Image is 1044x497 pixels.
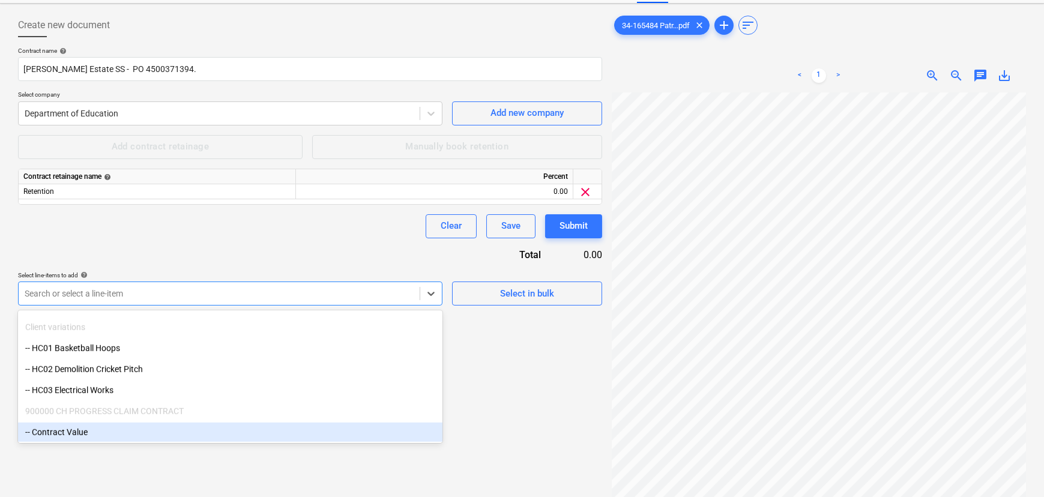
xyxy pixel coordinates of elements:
div: -- HC03 Electrical Works [18,381,442,400]
span: clear [578,184,593,199]
div: -- Contract Value [18,423,442,442]
div: Retention [19,184,296,199]
div: Contract retainage name [23,169,291,184]
div: 0.00 [560,248,602,262]
a: Next page [831,68,845,83]
span: Create new document [18,18,110,32]
span: help [101,173,111,180]
span: help [57,47,67,55]
span: 34-165484 Patr...pdf [615,21,697,30]
span: sort [741,18,755,32]
div: Client variations [18,318,442,337]
div: Select in bulk [500,286,554,301]
div: Select line-items to add [18,271,442,279]
div: 900000 CH PROGRESS CLAIM CONTRACT [18,402,442,421]
div: 34-165484 Patr...pdf [614,16,710,35]
a: Previous page [792,68,807,83]
span: chat [973,68,988,83]
button: Save [486,214,536,238]
span: add [717,18,731,32]
div: -- HC02 Demolition Cricket Pitch [18,360,442,379]
div: Add new company [490,105,564,121]
div: -- -- 601005 Project Contingency [18,297,442,316]
span: zoom_out [949,68,964,83]
div: Percent [296,169,573,184]
div: Total [446,248,560,262]
span: save_alt [997,68,1012,83]
button: Clear [426,214,477,238]
a: Page 1 is your current page [812,68,826,83]
span: help [78,271,88,279]
div: Contract name [18,47,602,55]
div: Clear [441,218,462,233]
button: Select in bulk [452,282,602,306]
button: Submit [545,214,602,238]
input: Document name [18,57,602,81]
div: 0.00 [301,184,568,199]
div: -- HC01 Basketball Hoops [18,339,442,358]
p: Select company [18,91,442,101]
span: zoom_in [925,68,940,83]
button: Add new company [452,101,602,125]
span: clear [692,18,707,32]
div: Save [501,218,520,233]
div: Submit [560,218,588,233]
